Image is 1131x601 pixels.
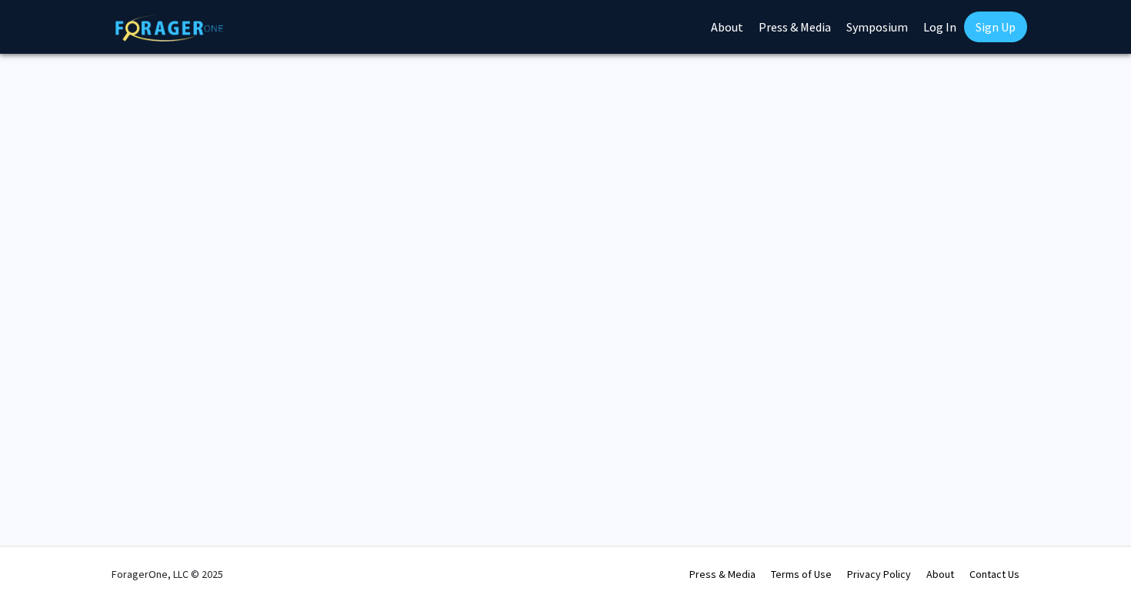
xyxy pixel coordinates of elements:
img: ForagerOne Logo [115,15,223,42]
a: Privacy Policy [847,567,911,581]
a: About [926,567,954,581]
a: Sign Up [964,12,1027,42]
a: Press & Media [689,567,756,581]
div: ForagerOne, LLC © 2025 [112,547,223,601]
a: Terms of Use [771,567,832,581]
a: Contact Us [969,567,1019,581]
